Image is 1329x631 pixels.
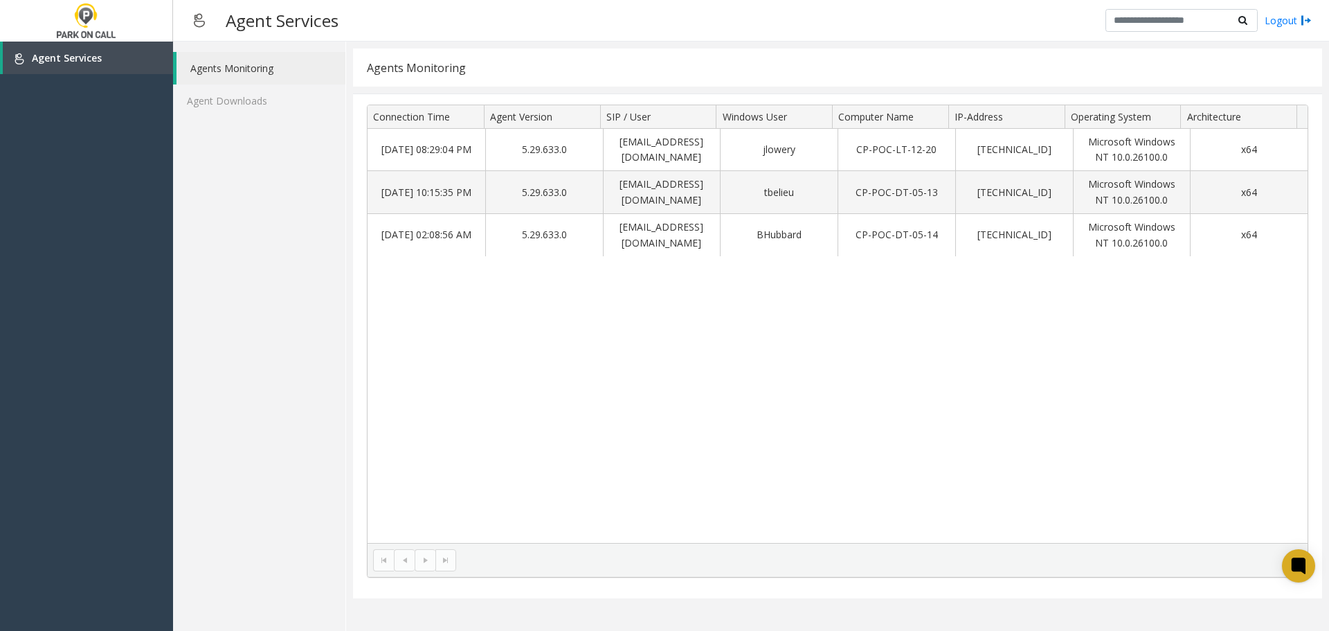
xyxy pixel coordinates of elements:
td: [DATE] 08:29:04 PM [368,129,485,172]
a: Agent Downloads [173,85,345,117]
span: Operating System [1071,110,1151,123]
td: [TECHNICAL_ID] [955,129,1073,172]
span: Connection Time [373,110,450,123]
td: [DATE] 02:08:56 AM [368,214,485,256]
td: CP-POC-DT-05-13 [838,171,955,214]
td: tbelieu [720,171,838,214]
span: Agent Services [32,51,102,64]
span: SIP / User [606,110,651,123]
td: [EMAIL_ADDRESS][DOMAIN_NAME] [603,129,721,172]
img: logout [1301,13,1312,28]
img: pageIcon [187,3,212,37]
td: CP-POC-LT-12-20 [838,129,955,172]
td: [TECHNICAL_ID] [955,214,1073,256]
td: [EMAIL_ADDRESS][DOMAIN_NAME] [603,214,721,256]
td: BHubbard [720,214,838,256]
td: CP-POC-DT-05-14 [838,214,955,256]
td: x64 [1190,171,1308,214]
td: 5.29.633.0 [485,214,603,256]
td: Microsoft Windows NT 10.0.26100.0 [1073,171,1191,214]
td: [DATE] 10:15:35 PM [368,171,485,214]
a: Agents Monitoring [177,52,345,85]
span: Computer Name [838,110,914,123]
td: [TECHNICAL_ID] [955,171,1073,214]
a: Logout [1265,13,1312,28]
div: Data table [368,105,1308,543]
div: Agents Monitoring [367,59,466,77]
td: Microsoft Windows NT 10.0.26100.0 [1073,129,1191,172]
span: IP-Address [955,110,1003,123]
h3: Agent Services [219,3,345,37]
span: Agent Version [490,110,552,123]
span: Architecture [1187,110,1241,123]
span: Windows User [723,110,787,123]
td: [EMAIL_ADDRESS][DOMAIN_NAME] [603,171,721,214]
td: Microsoft Windows NT 10.0.26100.0 [1073,214,1191,256]
td: 5.29.633.0 [485,129,603,172]
a: Agent Services [3,42,173,74]
img: 'icon' [14,53,25,64]
td: 5.29.633.0 [485,171,603,214]
td: x64 [1190,129,1308,172]
td: x64 [1190,214,1308,256]
td: jlowery [720,129,838,172]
